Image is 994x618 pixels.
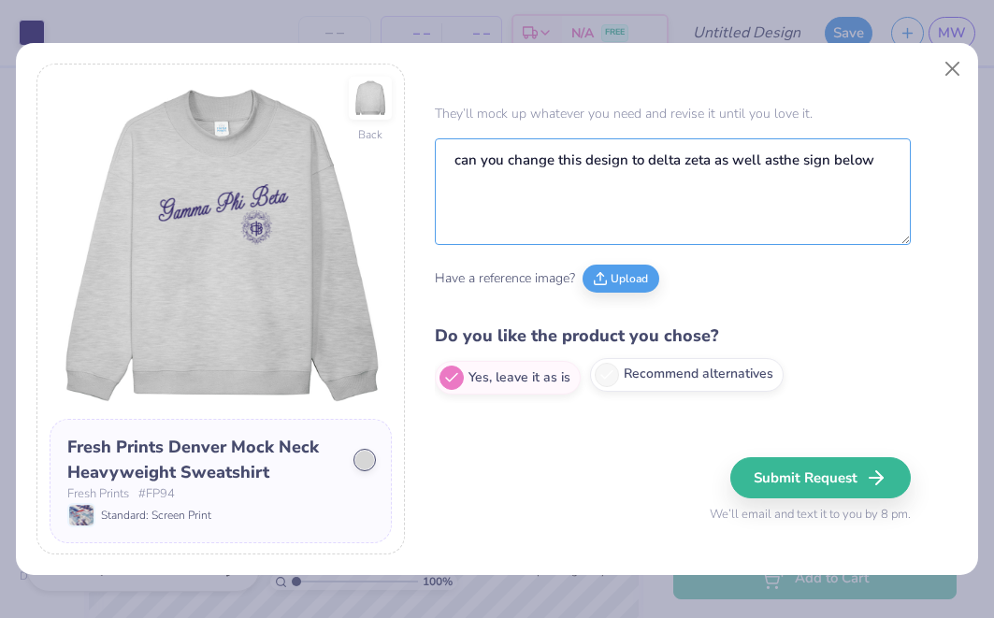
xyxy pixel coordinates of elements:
p: They’ll mock up whatever you need and revise it until you love it. [435,104,910,123]
div: Back [358,126,382,143]
h4: Do you like the product you chose? [435,323,910,350]
img: Back [352,79,389,117]
span: We’ll email and text it to you by 8 pm. [710,506,911,525]
span: Standard: Screen Print [101,507,211,524]
button: Submit Request [730,457,911,498]
span: Fresh Prints [67,485,129,504]
span: # FP94 [138,485,175,504]
img: Standard: Screen Print [69,505,94,525]
div: Fresh Prints Denver Mock Neck Heavyweight Sweatshirt [67,435,340,485]
img: Front [50,77,392,419]
label: Recommend alternatives [590,358,784,392]
textarea: can you change this design to delta zeta as well asthe sign below [435,138,910,245]
h3: Tell Our Artists What to Do [435,70,910,98]
button: Upload [583,265,659,293]
span: Have a reference image? [435,268,575,288]
button: Close [935,50,971,86]
label: Yes, leave it as is [435,361,581,395]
